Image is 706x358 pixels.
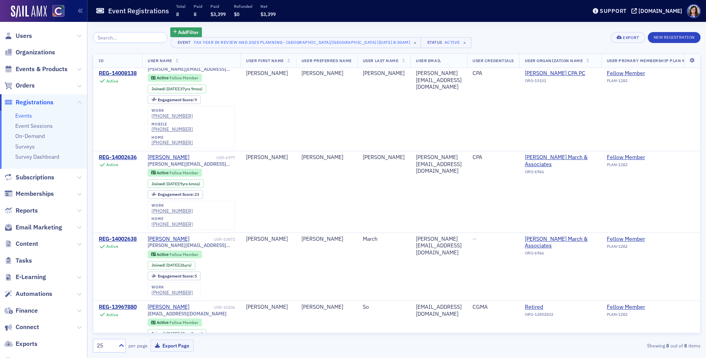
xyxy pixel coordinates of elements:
span: 8 [176,11,179,17]
div: work [152,285,193,290]
span: Carol March & Associates [525,236,596,249]
div: So [363,304,405,311]
span: User Last Name [363,58,398,63]
span: [DATE] [166,181,178,186]
span: Fellow Member [169,252,198,257]
div: Support [600,7,627,14]
button: StatusActive× [421,37,471,48]
div: 25 [97,342,114,350]
p: Total [176,4,185,9]
span: × [461,39,468,46]
span: Tasks [16,256,32,265]
a: [PHONE_NUMBER] [152,113,193,119]
div: work [152,108,193,113]
span: Users [16,32,32,40]
a: Email Marketing [4,223,62,232]
span: Engagement Score : [158,192,195,197]
div: Joined: 1977-06-15 00:00:00 [148,329,206,338]
span: Fellow Member [169,75,198,81]
a: [PHONE_NUMBER] [152,290,193,295]
div: ORG-6966 [525,251,596,258]
span: [PERSON_NAME][EMAIL_ADDRESS][DOMAIN_NAME] [148,242,235,248]
div: (37yrs 9mos) [166,86,203,91]
div: [PERSON_NAME] [148,236,189,243]
div: [PERSON_NAME][EMAIL_ADDRESS][DOMAIN_NAME] [416,70,462,91]
span: User First Name [246,58,284,63]
div: Export [623,36,639,40]
img: SailAMX [11,5,47,18]
div: home [152,217,193,221]
a: Organizations [4,48,55,57]
a: Events [15,112,32,119]
a: REG-14002638 [99,236,137,243]
a: Memberships [4,190,54,198]
span: User Preferred Name [301,58,352,63]
div: 5 [158,274,197,278]
span: Finance [16,306,38,315]
div: home [152,135,193,140]
span: [DATE] [166,262,178,268]
span: PLAN-1282 [607,79,628,84]
div: [PERSON_NAME] [301,304,352,311]
button: Export Page [150,340,194,352]
a: Active Fellow Member [151,252,198,257]
span: Registrations [16,98,53,107]
div: CGMA [472,304,513,311]
a: Content [4,240,38,248]
a: Users [4,32,32,40]
a: [PERSON_NAME] [148,154,189,161]
div: [PERSON_NAME] [363,70,405,77]
p: Paid [194,4,202,9]
span: Blumstein, Kenneth M CPA PC [525,70,596,77]
a: Survey Dashboard [15,153,59,160]
span: Automations [16,290,52,298]
span: Exports [16,340,37,348]
p: Paid [210,4,226,9]
span: Connect [16,323,39,331]
a: [PHONE_NUMBER] [152,221,193,227]
a: E-Learning [4,273,46,281]
a: Events & Products [4,65,68,73]
div: USR-10206 [191,305,235,310]
span: Active [157,252,169,257]
a: Event Sessions [15,122,53,129]
span: Joined : [152,86,166,91]
a: [PHONE_NUMBER] [152,126,193,132]
span: PLAN-1282 [607,312,628,317]
img: SailAMX [52,5,64,17]
span: Engagement Score : [158,273,195,279]
div: March [363,236,405,243]
div: Active: Active: Fellow Member [148,251,202,258]
button: New Registration [648,32,701,43]
div: [PHONE_NUMBER] [152,208,193,214]
span: PLAN-1282 [607,244,628,249]
div: Engagement Score: 23 [148,190,203,199]
div: (9yrs 6mos) [166,181,200,186]
a: Fellow Member [607,236,645,243]
span: Active [157,75,169,81]
span: $0 [234,11,239,17]
div: mobile [152,122,193,127]
a: Active Fellow Member [151,320,198,325]
div: Tax Year in Review and 2025 Planning - [GEOGRAPHIC_DATA]/[GEOGRAPHIC_DATA] [[DATE] 8:30am] [194,38,410,46]
a: [PERSON_NAME] March & Associates [525,154,596,168]
a: Subscriptions [4,173,54,182]
a: [PERSON_NAME] CPA PC [525,70,596,77]
span: ID [99,58,103,63]
span: Joined : [152,181,166,186]
span: Active [157,320,169,325]
div: [PERSON_NAME] [246,70,291,77]
div: Fellow Member [607,154,645,161]
div: 23 [158,192,200,197]
p: Refunded [234,4,252,9]
div: [PERSON_NAME] [246,154,291,161]
a: Active Fellow Member [151,75,198,81]
a: Registrations [4,98,53,107]
div: Active [106,244,118,249]
span: Joined : [152,263,166,268]
div: [PERSON_NAME] [246,236,291,243]
a: Orders [4,81,35,90]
